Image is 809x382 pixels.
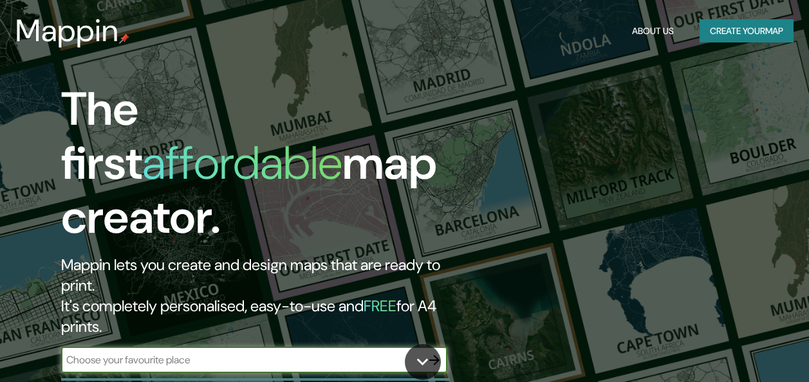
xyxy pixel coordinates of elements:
h5: FREE [364,296,396,316]
h1: The first map creator. [61,82,466,255]
h1: affordable [142,133,342,193]
h3: Mappin [15,13,119,49]
button: Create yourmap [700,19,794,43]
input: Choose your favourite place [61,352,422,367]
img: mappin-pin [119,33,129,44]
h2: Mappin lets you create and design maps that are ready to print. It's completely personalised, eas... [61,255,466,337]
button: About Us [627,19,679,43]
